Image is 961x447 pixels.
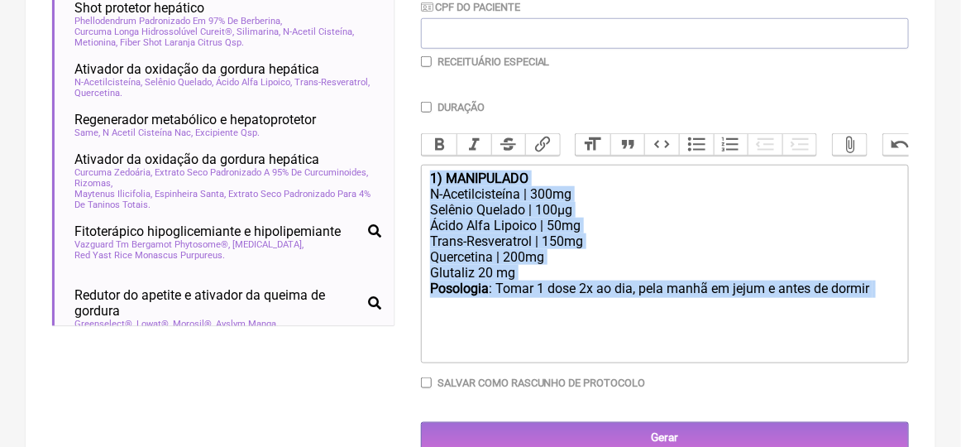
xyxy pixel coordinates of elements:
[237,26,280,37] span: Silimarina
[491,134,526,156] button: Strikethrough
[714,134,748,156] button: Numbers
[74,16,282,26] span: Phellodendrum Padronizado Em 97% De Berberina
[457,134,491,156] button: Italic
[232,239,304,250] span: [MEDICAL_DATA]
[437,55,550,68] label: Receituário Especial
[430,281,489,296] strong: Posologia
[883,134,918,156] button: Undo
[173,319,213,329] span: Morosil®
[74,151,319,167] span: Ativador da oxidação da gordura hepática
[430,218,900,233] div: Ácido Alfa Lipoico | 50mg
[437,101,485,113] label: Duração
[430,186,900,202] div: N-Acetilcisteína | 300mg
[74,239,230,250] span: Vazguard Tm Bergamot Phytosome®
[422,134,457,156] button: Bold
[610,134,645,156] button: Quote
[430,249,900,281] div: Quercetina | 200mg Glutaliz 20 mg
[74,88,122,99] span: Quercetina
[74,223,341,239] span: Fitoterápico hipoglicemiante e hipolipemiante
[679,134,714,156] button: Bullets
[145,77,213,88] span: Selênio Quelado
[421,1,520,13] label: CPF do Paciente
[74,287,361,319] span: Redutor do apetite e ativador da queima de gordura
[74,61,319,77] span: Ativador da oxidação da gordura hepática
[74,319,134,329] span: Greenselect®
[644,134,679,156] button: Code
[74,127,100,138] span: Same
[216,77,292,88] span: Ácido Alfa Lipoico
[430,171,528,186] strong: 1) MANIPULADO
[103,127,193,138] span: N Acetil Cisteína Nac
[283,26,354,37] span: N-Acetil Cisteína
[74,37,117,48] span: Metionina
[74,77,142,88] span: N-Acetilcisteína
[74,26,234,37] span: Curcuma Longa Hidrossolúvel Cureit®
[576,134,610,156] button: Heading
[525,134,560,156] button: Link
[216,319,279,329] span: Ayslym Manga
[430,202,900,218] div: Selênio Quelado | 100µg
[748,134,782,156] button: Decrease Level
[136,319,170,329] span: Lowat®
[294,77,370,88] span: Trans-Resveratrol
[74,189,381,210] span: Maytenus Ilicifolia, Espinheira Santa, Extrato Seco Padronizado Para 4% De Taninos Totais
[833,134,868,156] button: Attach Files
[120,37,244,48] span: Fiber Shot Laranja Citrus Qsp
[437,377,646,389] label: Salvar como rascunho de Protocolo
[782,134,817,156] button: Increase Level
[195,127,260,138] span: Excipiente Qsp
[430,233,900,249] div: Trans-Resveratrol | 150mg
[430,281,900,314] div: : Tomar 1 dose 2x ao dia, pela manhã em jejum e antes de dormir ㅤ
[74,250,225,261] span: Red Yast Rice Monascus Purpureus
[74,167,381,189] span: Curcuma Zedoária, Extrato Seco Padronizado A 95% De Curcuminoides, Rizomas
[74,112,316,127] span: Regenerador metabólico e hepatoprotetor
